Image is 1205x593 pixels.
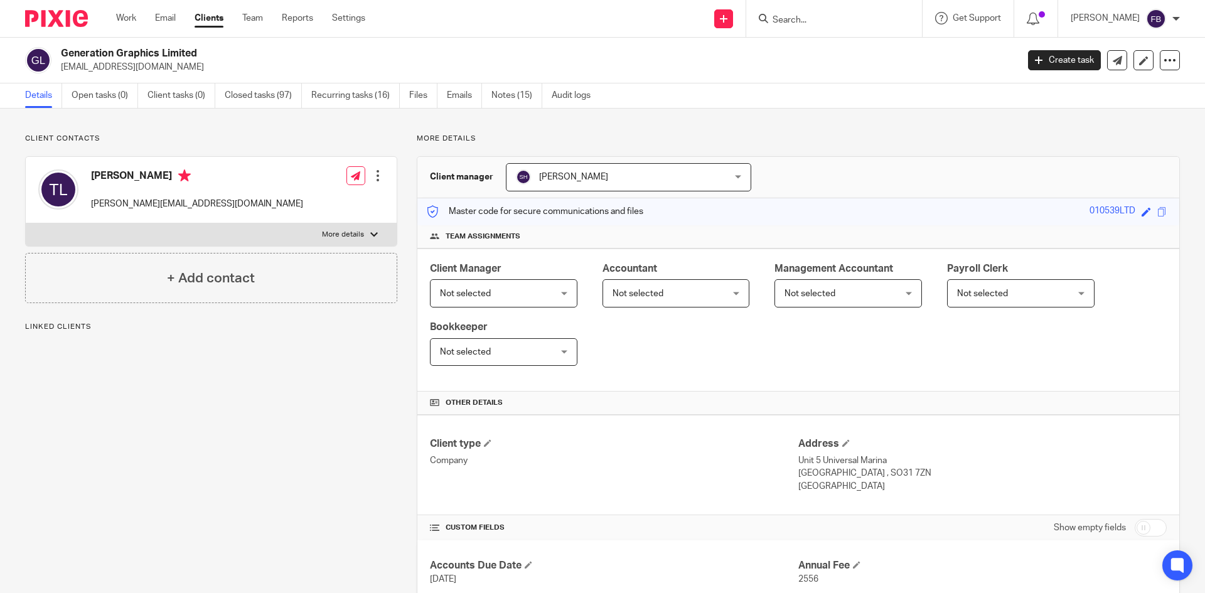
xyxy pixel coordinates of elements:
[430,437,798,451] h4: Client type
[61,61,1009,73] p: [EMAIL_ADDRESS][DOMAIN_NAME]
[61,47,820,60] h2: Generation Graphics Limited
[798,454,1167,467] p: Unit 5 Universal Marina
[516,169,531,184] img: svg%3E
[1071,12,1140,24] p: [PERSON_NAME]
[957,289,1008,298] span: Not selected
[430,171,493,183] h3: Client manager
[440,348,491,356] span: Not selected
[430,523,798,533] h4: CUSTOM FIELDS
[798,480,1167,493] p: [GEOGRAPHIC_DATA]
[491,83,542,108] a: Notes (15)
[613,289,663,298] span: Not selected
[25,83,62,108] a: Details
[440,289,491,298] span: Not selected
[774,264,893,274] span: Management Accountant
[430,322,488,332] span: Bookkeeper
[147,83,215,108] a: Client tasks (0)
[38,169,78,210] img: svg%3E
[430,454,798,467] p: Company
[311,83,400,108] a: Recurring tasks (16)
[155,12,176,24] a: Email
[771,15,884,26] input: Search
[116,12,136,24] a: Work
[242,12,263,24] a: Team
[1090,205,1135,219] div: 010539LTD
[1054,521,1126,534] label: Show empty fields
[322,230,364,240] p: More details
[91,169,303,185] h4: [PERSON_NAME]
[539,173,608,181] span: [PERSON_NAME]
[25,322,397,332] p: Linked clients
[72,83,138,108] a: Open tasks (0)
[427,205,643,218] p: Master code for secure communications and files
[446,232,520,242] span: Team assignments
[430,575,456,584] span: [DATE]
[953,14,1001,23] span: Get Support
[1028,50,1101,70] a: Create task
[282,12,313,24] a: Reports
[552,83,600,108] a: Audit logs
[430,559,798,572] h4: Accounts Due Date
[798,575,818,584] span: 2556
[91,198,303,210] p: [PERSON_NAME][EMAIL_ADDRESS][DOMAIN_NAME]
[785,289,835,298] span: Not selected
[447,83,482,108] a: Emails
[167,269,255,288] h4: + Add contact
[332,12,365,24] a: Settings
[798,437,1167,451] h4: Address
[446,398,503,408] span: Other details
[430,264,501,274] span: Client Manager
[417,134,1180,144] p: More details
[25,47,51,73] img: svg%3E
[602,264,657,274] span: Accountant
[1146,9,1166,29] img: svg%3E
[25,134,397,144] p: Client contacts
[25,10,88,27] img: Pixie
[409,83,437,108] a: Files
[225,83,302,108] a: Closed tasks (97)
[947,264,1008,274] span: Payroll Clerk
[178,169,191,182] i: Primary
[798,559,1167,572] h4: Annual Fee
[798,467,1167,479] p: [GEOGRAPHIC_DATA] , SO31 7ZN
[195,12,223,24] a: Clients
